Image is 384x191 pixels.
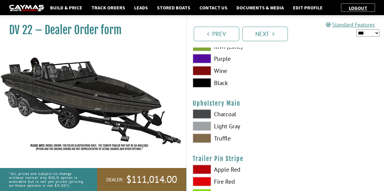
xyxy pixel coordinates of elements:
label: Black [193,78,279,87]
a: Prev [194,27,239,41]
label: Fire Red [193,177,279,186]
h4: Upholstery Main [193,100,378,107]
a: Documents & Media [233,4,287,12]
a: Standard Features [326,21,375,28]
a: Leads [131,4,151,12]
label: Apple Red [193,165,279,174]
img: caymas-dealer-connect-2ed40d3bc7270c1d8d7ffb4b79bf05adc795679939227970def78ec6f6c03838.gif [9,5,44,11]
a: Logout [346,5,370,11]
label: Truffle [193,134,279,143]
a: Stored Boats [154,4,193,12]
label: Light Gray [193,122,279,131]
label: Charcoal [193,110,279,119]
a: Build & Price [47,4,85,12]
a: Next [242,27,288,41]
a: Track Orders [88,4,128,12]
p: *All prices are subject to change without notice! Any BOLD option is available but is not yet pri... [9,169,83,191]
span: Dealer: [106,176,123,183]
h4: Trailer Pin Stripe [193,155,378,163]
a: Edit Profile [290,4,326,12]
span: $111,014.00 [126,173,177,186]
h1: DV 22 – Dealer Order form [9,23,171,37]
a: Dealer:$111,014.00 [97,168,186,191]
label: Wine [193,66,279,75]
a: Contact Us [196,4,230,12]
label: Purple [193,54,279,63]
